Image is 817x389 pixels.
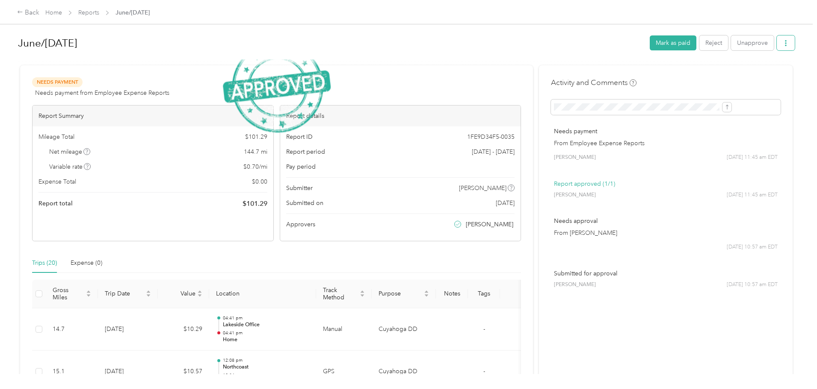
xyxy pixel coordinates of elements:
[45,9,62,16] a: Home
[467,132,515,141] span: 1FE9D34F5-0035
[699,35,728,50] button: Reject
[38,199,73,208] span: Report total
[727,281,778,289] span: [DATE] 10:57 am EDT
[286,199,323,208] span: Submitted on
[372,280,436,308] th: Purpose
[286,220,315,229] span: Approvers
[243,162,267,171] span: $ 0.70 / mi
[33,105,273,126] div: Report Summary
[650,35,696,50] button: Mark as paid
[496,199,515,208] span: [DATE]
[146,289,151,294] span: caret-up
[98,308,158,351] td: [DATE]
[32,77,83,87] span: Needs Payment
[223,336,309,344] p: Home
[17,8,39,18] div: Back
[727,243,778,251] span: [DATE] 10:57 am EDT
[554,179,778,188] p: Report approved (1/1)
[49,162,91,171] span: Variable rate
[466,220,513,229] span: [PERSON_NAME]
[727,154,778,161] span: [DATE] 11:45 am EDT
[197,293,202,298] span: caret-down
[379,290,422,297] span: Purpose
[53,287,84,301] span: Gross Miles
[424,289,429,294] span: caret-up
[35,88,169,97] span: Needs payment from Employee Expense Reports
[49,147,91,156] span: Net mileage
[223,357,309,363] p: 12:08 pm
[115,8,150,17] span: June/[DATE]
[554,154,596,161] span: [PERSON_NAME]
[244,147,267,156] span: 144.7 mi
[223,363,309,371] p: Northcoast
[78,9,99,16] a: Reports
[223,315,309,321] p: 04:41 pm
[436,280,468,308] th: Notes
[197,289,202,294] span: caret-up
[424,293,429,298] span: caret-down
[71,258,102,268] div: Expense (0)
[286,162,316,171] span: Pay period
[554,127,778,136] p: Needs payment
[316,308,372,351] td: Manual
[86,289,91,294] span: caret-up
[459,184,506,193] span: [PERSON_NAME]
[223,330,309,336] p: 04:41 pm
[252,177,267,186] span: $ 0.00
[316,280,372,308] th: Track Method
[158,280,209,308] th: Value
[18,33,644,53] h1: June/July 2025
[554,139,778,148] p: From Employee Expense Reports
[286,147,325,156] span: Report period
[146,293,151,298] span: caret-down
[554,228,778,237] p: From [PERSON_NAME]
[38,132,74,141] span: Mileage Total
[165,290,195,297] span: Value
[38,177,76,186] span: Expense Total
[551,77,636,88] h4: Activity and Comments
[468,280,500,308] th: Tags
[286,132,313,141] span: Report ID
[223,321,309,329] p: Lakeside Office
[731,35,774,50] button: Unapprove
[223,41,331,132] img: ApprovedStamp
[86,293,91,298] span: caret-down
[372,308,436,351] td: Cuyahoga DD
[46,308,98,351] td: 14.7
[554,269,778,278] p: Submitted for approval
[46,280,98,308] th: Gross Miles
[105,290,144,297] span: Trip Date
[554,191,596,199] span: [PERSON_NAME]
[360,293,365,298] span: caret-down
[243,199,267,209] span: $ 101.29
[483,368,485,375] span: -
[554,281,596,289] span: [PERSON_NAME]
[727,191,778,199] span: [DATE] 11:45 am EDT
[483,325,485,333] span: -
[280,105,521,126] div: Report details
[98,280,158,308] th: Trip Date
[32,258,57,268] div: Trips (20)
[769,341,817,389] iframe: Everlance-gr Chat Button Frame
[286,184,313,193] span: Submitter
[158,308,209,351] td: $10.29
[360,289,365,294] span: caret-up
[472,147,515,156] span: [DATE] - [DATE]
[554,216,778,225] p: Needs approval
[223,372,309,378] p: 12:34 pm
[245,132,267,141] span: $ 101.29
[323,287,358,301] span: Track Method
[209,280,316,308] th: Location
